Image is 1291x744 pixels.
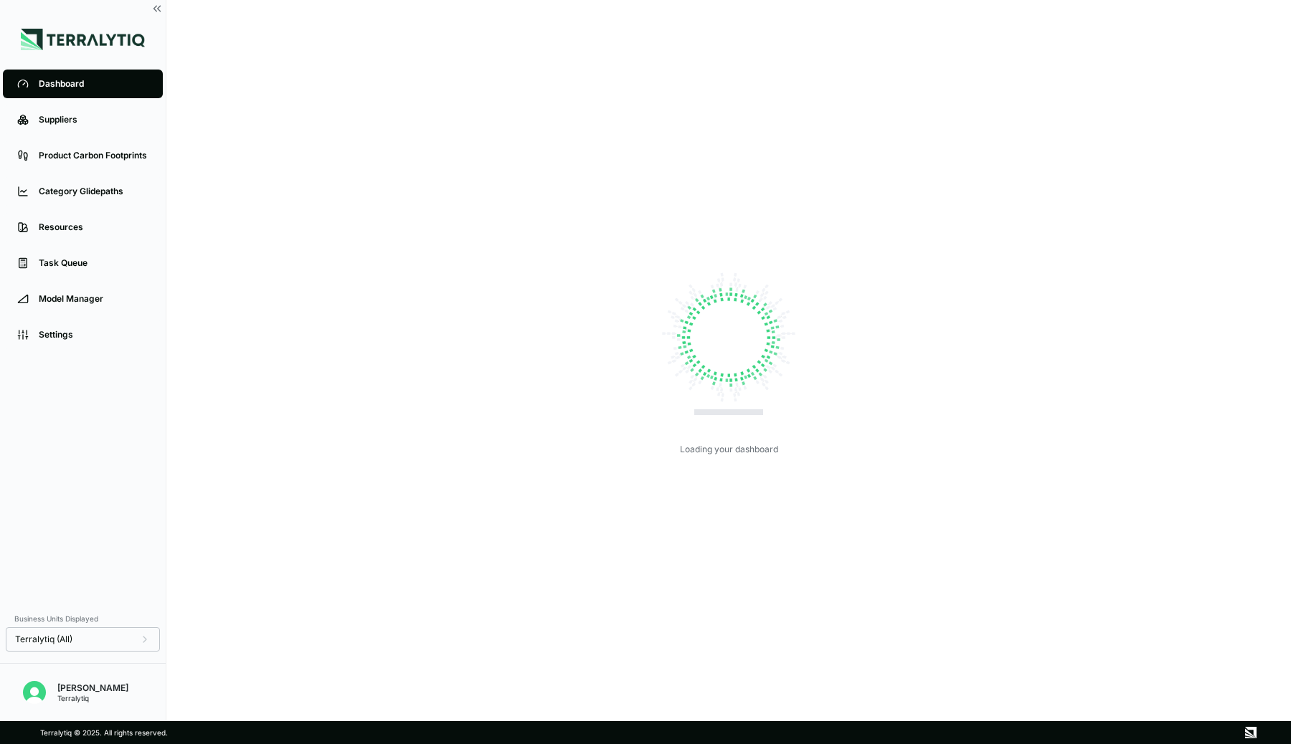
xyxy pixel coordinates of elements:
[6,610,160,627] div: Business Units Displayed
[657,266,800,409] img: Loading
[39,150,148,161] div: Product Carbon Footprints
[39,186,148,197] div: Category Glidepaths
[39,293,148,305] div: Model Manager
[39,114,148,125] div: Suppliers
[39,257,148,269] div: Task Queue
[57,682,128,694] div: [PERSON_NAME]
[17,675,52,710] button: Open user button
[39,78,148,90] div: Dashboard
[680,444,778,455] div: Loading your dashboard
[39,329,148,340] div: Settings
[21,29,145,50] img: Logo
[39,221,148,233] div: Resources
[57,694,128,702] div: Terralytiq
[23,681,46,704] img: Nitin Shetty
[15,634,72,645] span: Terralytiq (All)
